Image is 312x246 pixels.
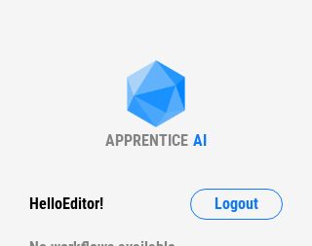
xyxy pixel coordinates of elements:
[190,189,283,220] button: Logout
[117,60,195,131] img: Apprentice AI
[214,196,258,212] span: Logout
[105,131,188,150] div: APPRENTICE
[193,131,207,150] div: AI
[29,189,103,220] div: Hello Editor !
